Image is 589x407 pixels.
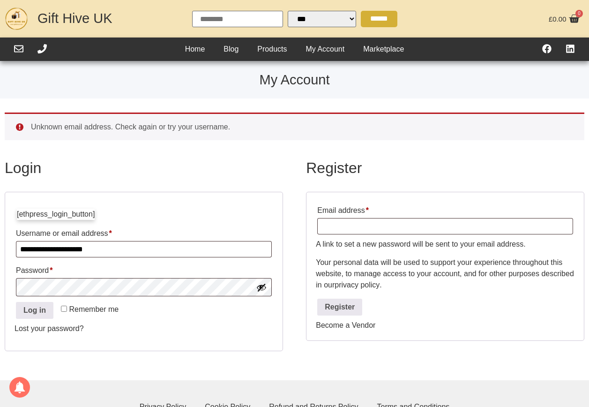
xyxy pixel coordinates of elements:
[16,302,53,319] button: Log in
[306,159,584,177] h2: Register
[296,42,354,56] a: My Account
[176,42,215,56] a: Home
[354,42,413,56] a: Marketplace
[31,121,569,133] li: Unknown email address. Check again or try your username.
[248,42,296,56] a: Products
[5,159,283,177] h2: Login
[575,10,583,17] span: 0
[546,11,582,27] a: £0.00 0
[15,324,84,332] a: Lost your password?
[17,209,95,220] div: [ethpress_login_button]
[16,263,272,278] label: Password
[316,321,375,329] a: Become a Vendor
[16,226,272,241] label: Username or email address
[214,42,248,56] a: Blog
[566,44,575,53] a: Find Us On LinkedIn
[316,257,574,291] p: Your personal data will be used to support your experience throughout this website, to manage acc...
[14,44,23,53] a: Email Us
[37,44,47,53] a: Call Us
[256,282,267,293] button: Show password
[316,239,574,250] p: A link to set a new password will be sent to your email address.
[5,7,28,30] img: GHUK-Site-Icon-2024-2
[542,44,552,53] a: Visit our Facebook Page
[37,44,47,55] div: Call Us
[176,42,414,56] nav: Header Menu
[5,73,584,87] h1: My Account
[549,15,552,23] span: £
[549,15,567,23] bdi: 0.00
[317,299,362,316] button: Register
[37,11,112,26] a: Gift Hive UK
[335,281,380,289] a: privacy policy
[61,306,67,312] input: Remember me
[317,203,573,218] label: Email address
[69,305,119,313] span: Remember me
